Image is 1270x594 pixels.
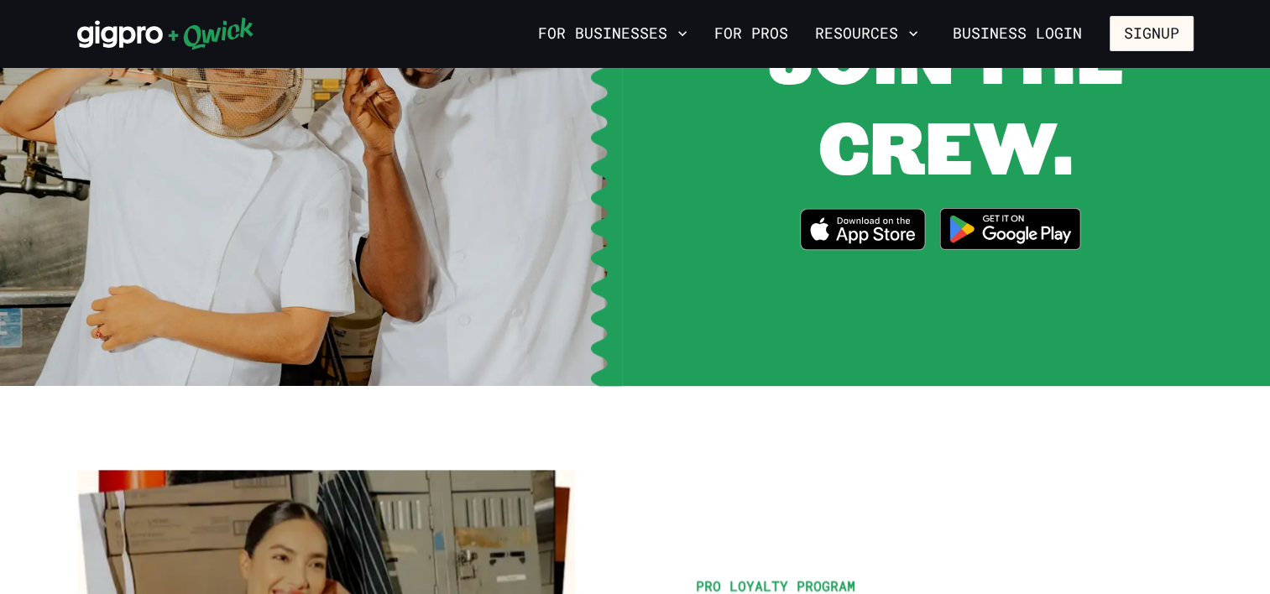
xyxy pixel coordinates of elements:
[800,208,926,255] a: Download on the App Store
[938,16,1096,51] a: Business Login
[768,7,1124,194] span: JOIN THE CREW.
[696,576,855,594] span: Pro Loyalty Program
[808,19,925,48] button: Resources
[1110,16,1194,51] button: Signup
[531,19,694,48] button: For Businesses
[708,19,795,48] a: For Pros
[929,197,1092,260] img: Get it on Google Play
